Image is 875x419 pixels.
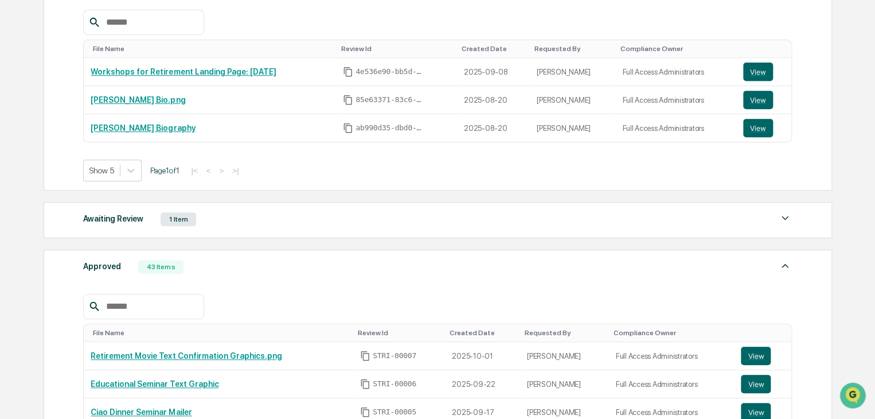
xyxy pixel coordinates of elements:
a: Retirement Movie Text Confirmation Graphics.png [91,351,282,360]
button: < [203,166,214,176]
td: 2025-09-08 [457,58,530,86]
img: caret [778,259,792,273]
a: 🔎Data Lookup [7,162,77,183]
div: Toggle SortBy [462,45,525,53]
span: Page 1 of 1 [150,166,179,175]
div: 🔎 [11,168,21,177]
button: Start new chat [195,91,209,105]
span: Copy Id [360,379,370,389]
span: STRI-00006 [373,379,416,389]
button: View [743,63,773,81]
a: Educational Seminar Text Graphic [91,379,218,389]
td: Full Access Administrators [609,342,735,370]
div: Toggle SortBy [614,329,730,337]
a: Workshops for Retirement Landing Page: [DATE] [91,67,276,76]
div: Approved [83,259,121,274]
span: Copy Id [343,95,353,105]
img: caret [778,211,792,225]
span: STRI-00007 [373,351,416,360]
td: Full Access Administrators [615,86,736,114]
p: How can we help? [11,24,209,42]
td: [PERSON_NAME] [530,114,615,142]
iframe: Open customer support [838,381,869,412]
td: 2025-08-20 [457,114,530,142]
a: View [741,375,784,393]
td: [PERSON_NAME] [520,370,609,398]
button: >| [229,166,242,176]
div: 🖐️ [11,146,21,155]
a: View [743,119,784,137]
div: Toggle SortBy [93,45,331,53]
span: Data Lookup [23,166,72,178]
span: Pylon [114,195,139,203]
td: [PERSON_NAME] [520,342,609,370]
button: View [743,91,773,109]
td: Full Access Administrators [609,370,735,398]
div: Toggle SortBy [341,45,452,53]
div: Toggle SortBy [620,45,732,53]
button: View [741,347,771,365]
span: Preclearance [23,145,74,156]
td: [PERSON_NAME] [530,58,615,86]
div: Toggle SortBy [743,329,787,337]
div: 1 Item [161,212,196,226]
a: View [743,63,784,81]
td: Full Access Administrators [615,58,736,86]
a: 🖐️Preclearance [7,140,79,161]
td: 2025-10-01 [445,342,520,370]
div: Toggle SortBy [358,329,440,337]
img: 1746055101610-c473b297-6a78-478c-a979-82029cc54cd1 [11,88,32,108]
button: View [743,119,773,137]
td: Full Access Administrators [615,114,736,142]
a: View [741,347,784,365]
div: Toggle SortBy [525,329,604,337]
div: Awaiting Review [83,211,143,226]
span: Copy Id [360,351,370,361]
a: Powered byPylon [81,194,139,203]
a: View [743,91,784,109]
div: Toggle SortBy [745,45,787,53]
a: Ciao Dinner Seminar Mailer [91,408,192,417]
a: [PERSON_NAME] Bio.png [91,95,185,104]
button: |< [187,166,201,176]
td: 2025-09-22 [445,370,520,398]
span: ab990d35-dbd0-4899-8783-2fa5b8b170ae [356,123,424,133]
span: Copy Id [343,123,353,133]
span: Attestations [95,145,142,156]
span: 4e536e90-bb5d-4f80-ac58-ab76883e4e54 [356,67,424,76]
span: STRI-00005 [373,408,416,417]
button: View [741,375,771,393]
div: 43 Items [138,260,183,274]
span: 85e63371-83c6-493e-b577-d24574219749 [356,95,424,104]
div: Toggle SortBy [93,329,349,337]
span: Copy Id [343,67,353,77]
div: 🗄️ [83,146,92,155]
button: > [216,166,227,176]
a: [PERSON_NAME] Biography [91,123,195,133]
div: Toggle SortBy [450,329,515,337]
td: 2025-08-20 [457,86,530,114]
span: Copy Id [360,407,370,417]
td: [PERSON_NAME] [530,86,615,114]
div: We're available if you need us! [39,99,145,108]
a: 🗄️Attestations [79,140,147,161]
div: Start new chat [39,88,188,99]
div: Toggle SortBy [534,45,611,53]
